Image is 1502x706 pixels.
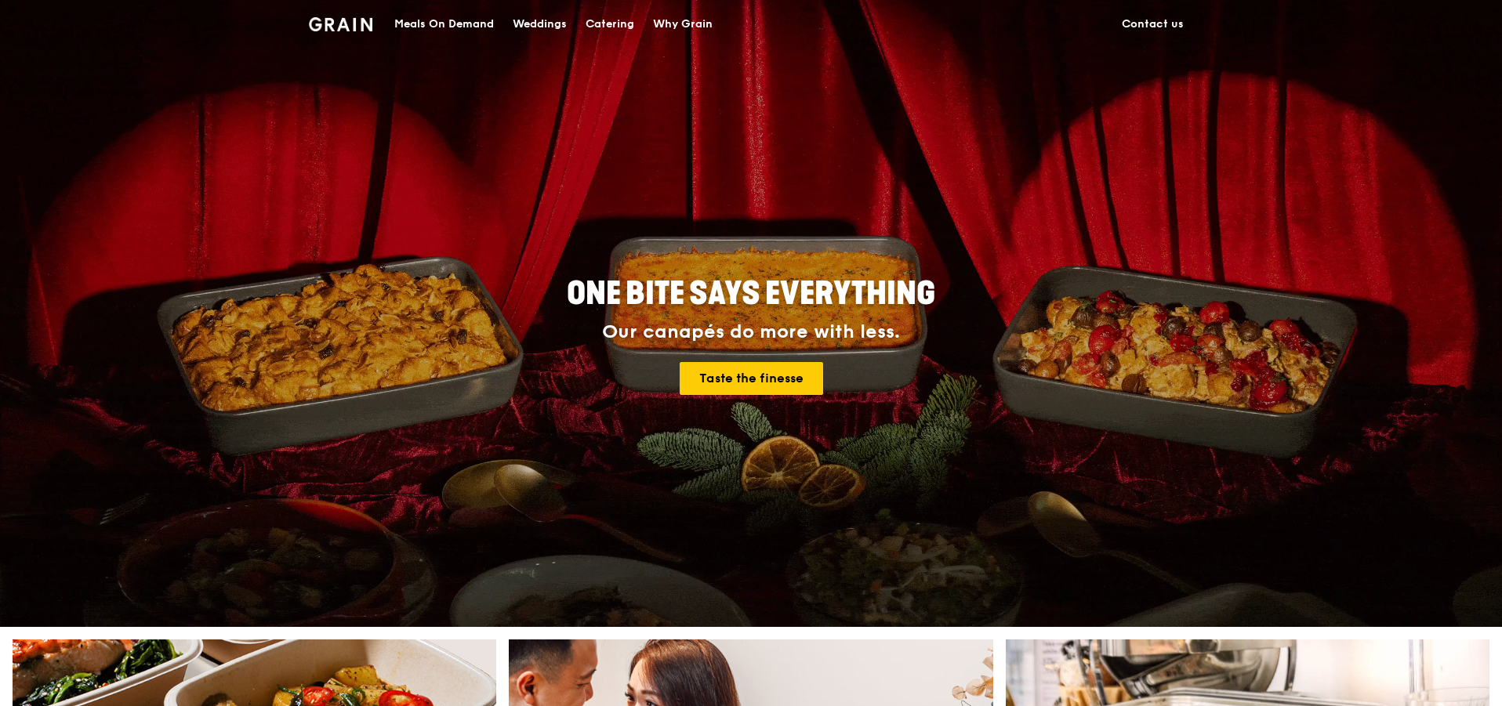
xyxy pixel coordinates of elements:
div: Catering [586,1,634,48]
img: Grain [309,17,372,31]
div: Why Grain [653,1,713,48]
div: Our canapés do more with less. [469,321,1033,343]
a: Taste the finesse [680,362,823,395]
a: Weddings [503,1,576,48]
div: Weddings [513,1,567,48]
span: ONE BITE SAYS EVERYTHING [567,275,935,313]
a: Contact us [1112,1,1193,48]
div: Meals On Demand [394,1,494,48]
a: Why Grain [644,1,722,48]
a: Catering [576,1,644,48]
